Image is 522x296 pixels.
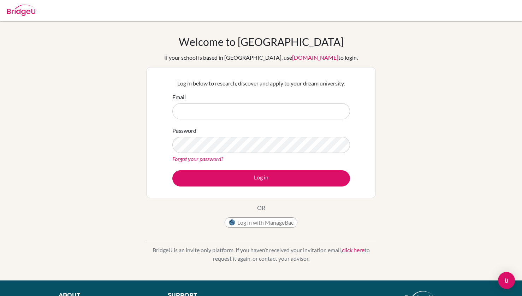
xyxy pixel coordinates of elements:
button: Log in [172,170,350,187]
h1: Welcome to [GEOGRAPHIC_DATA] [179,35,344,48]
img: Bridge-U [7,5,35,16]
div: If your school is based in [GEOGRAPHIC_DATA], use to login. [164,53,358,62]
p: BridgeU is an invite only platform. If you haven’t received your invitation email, to request it ... [146,246,376,263]
button: Log in with ManageBac [225,217,297,228]
label: Password [172,126,196,135]
a: [DOMAIN_NAME] [292,54,338,61]
p: OR [257,203,265,212]
label: Email [172,93,186,101]
a: Forgot your password? [172,155,223,162]
p: Log in below to research, discover and apply to your dream university. [172,79,350,88]
div: Open Intercom Messenger [498,272,515,289]
a: click here [342,247,364,253]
